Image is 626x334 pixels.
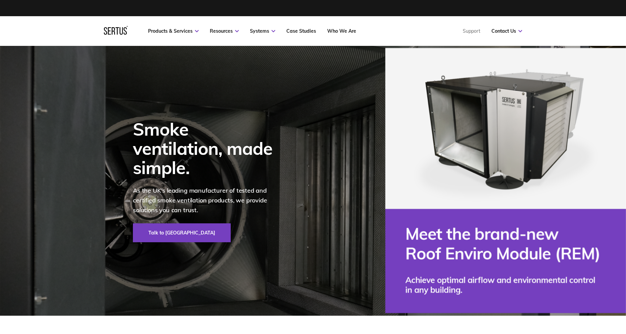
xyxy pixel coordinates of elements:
a: Contact Us [491,28,522,34]
a: Case Studies [286,28,316,34]
a: Support [463,28,480,34]
div: Smoke ventilation, made simple. [133,119,281,177]
a: Products & Services [148,28,199,34]
a: Systems [250,28,275,34]
p: As the UK's leading manufacturer of tested and certified smoke ventilation products, we provide s... [133,186,281,215]
a: Talk to [GEOGRAPHIC_DATA] [133,223,231,242]
a: Who We Are [327,28,356,34]
a: Resources [210,28,239,34]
